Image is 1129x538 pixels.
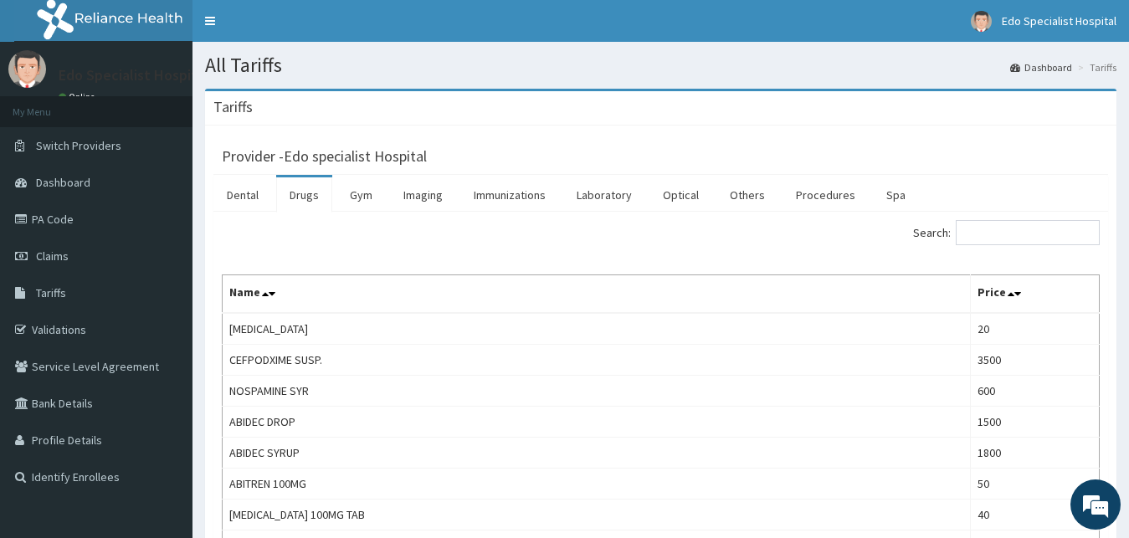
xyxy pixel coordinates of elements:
td: [MEDICAL_DATA] 100MG TAB [223,500,971,530]
a: Procedures [783,177,869,213]
span: Tariffs [36,285,66,300]
td: 20 [970,313,1099,345]
a: Dental [213,177,272,213]
a: Online [59,91,99,103]
h3: Tariffs [213,100,253,115]
td: 40 [970,500,1099,530]
label: Search: [913,220,1100,245]
input: Search: [956,220,1100,245]
span: Claims [36,249,69,264]
span: Switch Providers [36,138,121,153]
h3: Provider - Edo specialist Hospital [222,149,427,164]
a: Drugs [276,177,332,213]
td: ABIDEC SYRUP [223,438,971,469]
th: Price [970,275,1099,314]
a: Spa [873,177,919,213]
h1: All Tariffs [205,54,1116,76]
td: 1500 [970,407,1099,438]
th: Name [223,275,971,314]
a: Imaging [390,177,456,213]
td: ABITREN 100MG [223,469,971,500]
td: 1800 [970,438,1099,469]
td: NOSPAMINE SYR [223,376,971,407]
a: Optical [649,177,712,213]
td: ABIDEC DROP [223,407,971,438]
td: 600 [970,376,1099,407]
img: User Image [971,11,992,32]
span: Edo Specialist Hospital [1002,13,1116,28]
a: Laboratory [563,177,645,213]
a: Others [716,177,778,213]
td: 3500 [970,345,1099,376]
p: Edo Specialist Hospital [59,68,209,83]
span: Dashboard [36,175,90,190]
a: Gym [336,177,386,213]
li: Tariffs [1074,60,1116,74]
td: [MEDICAL_DATA] [223,313,971,345]
img: User Image [8,50,46,88]
td: CEFPODXIME SUSP. [223,345,971,376]
td: 50 [970,469,1099,500]
a: Dashboard [1010,60,1072,74]
a: Immunizations [460,177,559,213]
